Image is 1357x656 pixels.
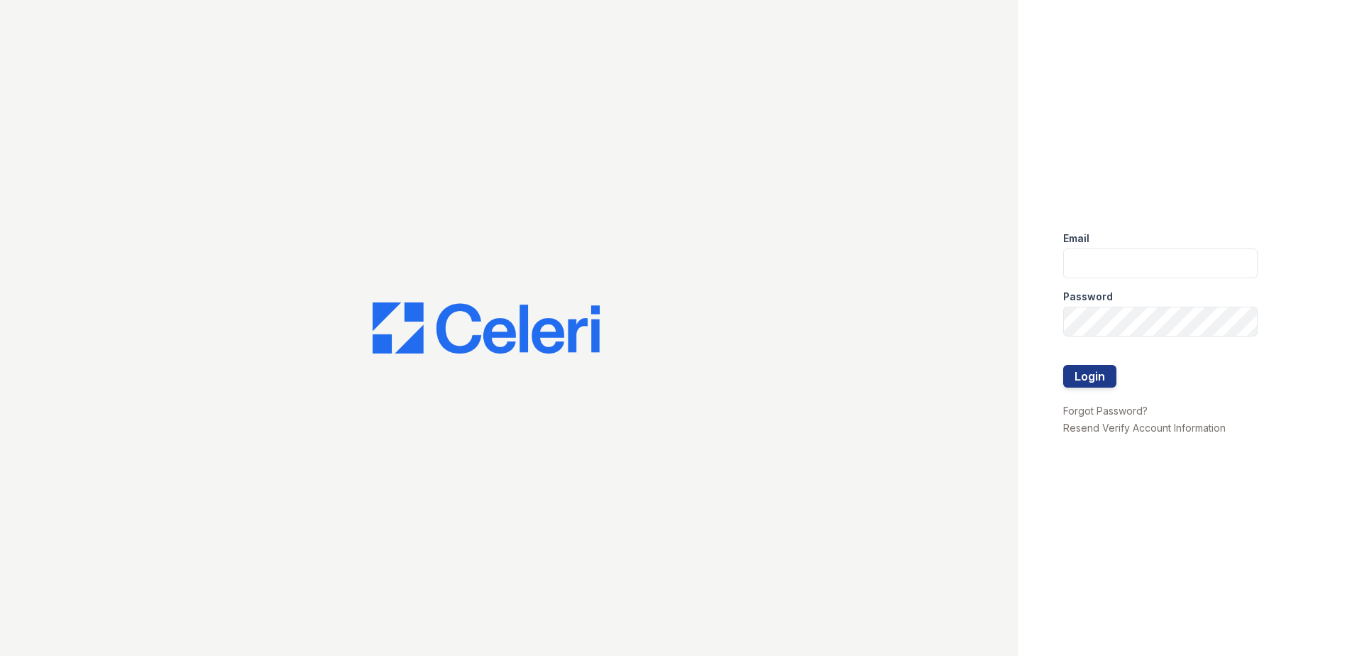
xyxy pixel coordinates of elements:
[1063,405,1148,417] a: Forgot Password?
[373,302,600,354] img: CE_Logo_Blue-a8612792a0a2168367f1c8372b55b34899dd931a85d93a1a3d3e32e68fde9ad4.png
[1063,365,1116,388] button: Login
[1063,422,1226,434] a: Resend Verify Account Information
[1063,290,1113,304] label: Password
[1063,231,1089,246] label: Email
